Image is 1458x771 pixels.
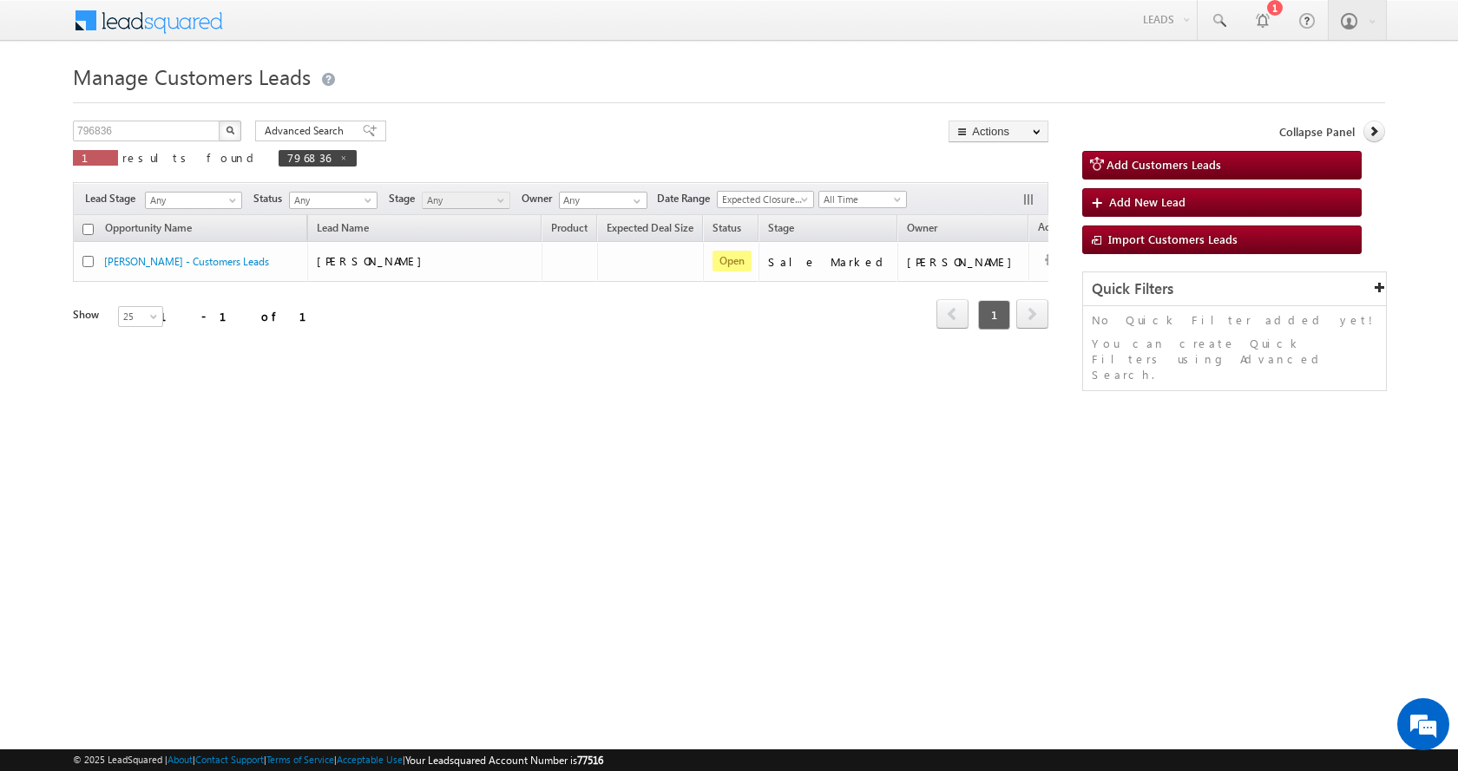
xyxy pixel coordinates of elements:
p: You can create Quick Filters using Advanced Search. [1092,336,1377,382]
a: Acceptable Use [337,754,403,765]
span: 796836 [287,150,331,165]
span: Any [423,193,505,208]
span: Owner [522,191,559,206]
span: Opportunity Name [105,221,192,234]
span: 1 [978,300,1010,330]
a: 25 [118,306,163,327]
span: Import Customers Leads [1108,232,1238,246]
a: prev [936,301,969,329]
span: 1 [82,150,109,165]
div: Show [73,307,104,323]
p: No Quick Filter added yet! [1092,312,1377,328]
span: Lead Stage [85,191,142,206]
span: next [1016,299,1048,329]
span: Expected Closure Date [718,192,808,207]
span: Any [146,193,236,208]
input: Check all records [82,224,94,235]
a: Show All Items [624,193,646,210]
span: Add Customers Leads [1107,157,1221,172]
span: Stage [389,191,422,206]
span: Stage [768,221,794,234]
a: Any [145,192,242,209]
span: © 2025 LeadSquared | | | | | [73,752,603,768]
span: Product [551,221,588,234]
a: Stage [759,219,803,241]
div: 1 - 1 of 1 [160,306,327,326]
span: Add New Lead [1109,194,1185,209]
span: Your Leadsquared Account Number is [405,754,603,767]
span: Manage Customers Leads [73,62,311,90]
a: Opportunity Name [96,219,200,241]
span: Lead Name [308,219,378,241]
a: [PERSON_NAME] - Customers Leads [104,255,269,268]
a: next [1016,301,1048,329]
span: prev [936,299,969,329]
img: Search [226,126,234,134]
a: Expected Closure Date [717,191,814,208]
span: Expected Deal Size [607,221,693,234]
a: About [167,754,193,765]
span: Owner [907,221,937,234]
span: Open [713,251,752,271]
span: 25 [119,309,165,324]
div: Sale Marked [768,254,890,270]
button: Actions [949,121,1048,142]
span: Date Range [657,191,717,206]
span: All Time [819,192,902,207]
span: [PERSON_NAME] [317,253,430,268]
a: Expected Deal Size [598,219,702,241]
div: [PERSON_NAME] [907,254,1021,270]
a: Any [422,192,510,209]
span: Advanced Search [265,123,349,139]
a: Any [289,192,378,209]
a: Status [704,219,750,241]
span: Status [253,191,289,206]
span: Any [290,193,372,208]
input: Type to Search [559,192,647,209]
a: All Time [818,191,907,208]
span: 77516 [577,754,603,767]
span: Actions [1029,218,1081,240]
span: Collapse Panel [1279,124,1355,140]
div: Quick Filters [1083,272,1386,306]
span: results found [122,150,260,165]
a: Terms of Service [266,754,334,765]
a: Contact Support [195,754,264,765]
